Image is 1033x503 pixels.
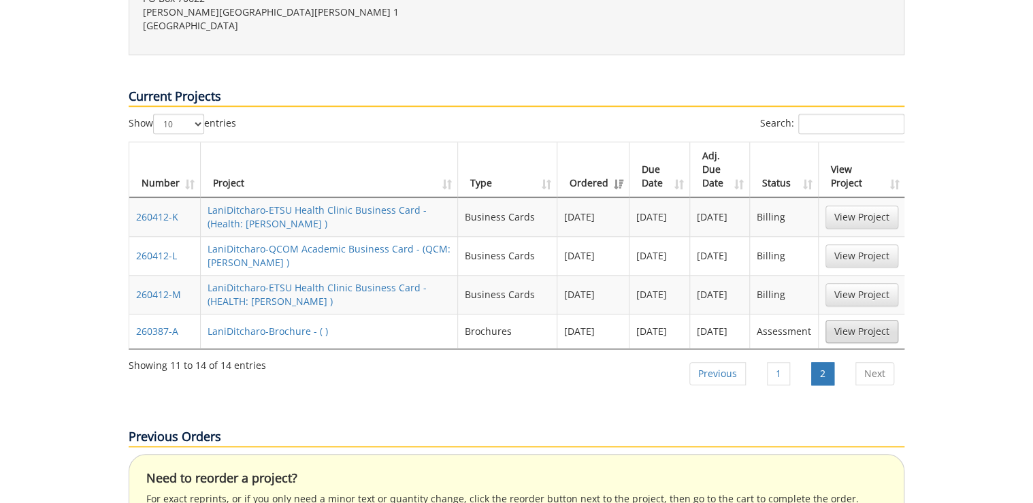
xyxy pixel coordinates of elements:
p: [PERSON_NAME][GEOGRAPHIC_DATA][PERSON_NAME] 1 [143,5,506,19]
td: [DATE] [557,197,629,236]
th: Due Date: activate to sort column ascending [629,142,689,197]
a: Previous [689,362,746,385]
select: Showentries [153,114,204,134]
th: Number: activate to sort column ascending [129,142,201,197]
td: [DATE] [690,197,750,236]
td: Billing [750,275,819,314]
a: LaniDitcharo-ETSU Health Clinic Business Card - (HEALTH: [PERSON_NAME] ) [208,281,427,308]
a: LaniDitcharo-ETSU Health Clinic Business Card - (Health: [PERSON_NAME] ) [208,204,427,230]
a: View Project [825,320,898,343]
p: Previous Orders [129,428,904,447]
td: [DATE] [629,275,689,314]
div: Showing 11 to 14 of 14 entries [129,353,266,372]
a: 260412-L [136,249,177,262]
h4: Need to reorder a project? [146,472,887,485]
th: Project: activate to sort column ascending [201,142,458,197]
td: Brochures [458,314,557,348]
a: 2 [811,362,834,385]
td: [DATE] [690,275,750,314]
label: Show entries [129,114,236,134]
a: 260387-A [136,325,178,338]
a: Next [855,362,894,385]
th: Adj. Due Date: activate to sort column ascending [690,142,750,197]
label: Search: [760,114,904,134]
td: [DATE] [629,236,689,275]
a: 260412-K [136,210,178,223]
th: View Project: activate to sort column ascending [819,142,905,197]
p: [GEOGRAPHIC_DATA] [143,19,506,33]
td: [DATE] [629,197,689,236]
a: LaniDitcharo-QCOM Academic Business Card - (QCM: [PERSON_NAME] ) [208,242,450,269]
a: 1 [767,362,790,385]
td: Business Cards [458,197,557,236]
td: [DATE] [690,314,750,348]
a: View Project [825,244,898,267]
a: View Project [825,283,898,306]
th: Ordered: activate to sort column ascending [557,142,629,197]
td: [DATE] [629,314,689,348]
td: Billing [750,197,819,236]
td: [DATE] [690,236,750,275]
td: Assessment [750,314,819,348]
td: [DATE] [557,275,629,314]
a: View Project [825,206,898,229]
td: [DATE] [557,314,629,348]
p: Current Projects [129,88,904,107]
td: Billing [750,236,819,275]
a: 260412-M [136,288,181,301]
a: LaniDitcharo-Brochure - ( ) [208,325,328,338]
td: Business Cards [458,275,557,314]
td: [DATE] [557,236,629,275]
th: Status: activate to sort column ascending [750,142,819,197]
th: Type: activate to sort column ascending [458,142,557,197]
input: Search: [798,114,904,134]
td: Business Cards [458,236,557,275]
